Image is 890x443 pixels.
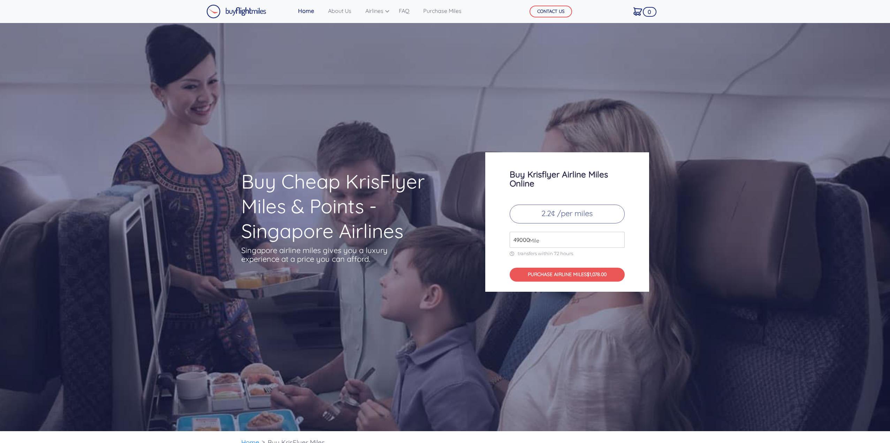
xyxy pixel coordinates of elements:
a: FAQ [396,4,412,18]
a: Buy Flight Miles Logo [206,3,266,20]
a: About Us [325,4,354,18]
p: transfers within 72 hours [510,251,625,257]
button: CONTACT US [530,6,572,17]
img: Cart [633,7,642,16]
a: Home [295,4,317,18]
span: $1,078.00 [587,271,607,277]
span: 0 [643,7,656,17]
h3: Buy Krisflyer Airline Miles Online [510,170,625,188]
button: PURCHASE AIRLINE MILES$1,078.00 [510,268,625,282]
p: 2.2¢ /per miles [510,205,625,223]
a: Airlines [363,4,388,18]
img: Buy Flight Miles Logo [206,5,266,18]
a: 0 [631,4,645,18]
a: Purchase Miles [420,4,464,18]
span: Mile [526,236,539,245]
h1: Buy Cheap KrisFlyer Miles & Points - Singapore Airlines [241,169,458,243]
p: Singapore airline miles gives you a luxury experience at a price you can afford. [241,246,398,263]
